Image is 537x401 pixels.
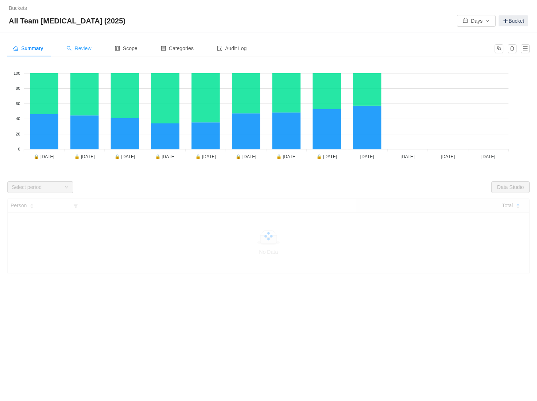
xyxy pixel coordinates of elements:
i: icon: audit [217,46,222,51]
tspan: 20 [16,132,20,136]
span: Audit Log [217,45,247,51]
tspan: [DATE] [401,154,414,159]
tspan: 🔒 [DATE] [316,154,337,159]
tspan: 🔒 [DATE] [34,154,54,159]
span: Scope [115,45,138,51]
i: icon: home [13,46,18,51]
tspan: [DATE] [360,154,374,159]
a: Bucket [499,15,528,26]
span: Categories [161,45,194,51]
tspan: 🔒 [DATE] [276,154,297,159]
span: Review [67,45,91,51]
tspan: [DATE] [481,154,495,159]
tspan: 🔒 [DATE] [236,154,256,159]
tspan: 🔒 [DATE] [195,154,216,159]
i: icon: search [67,46,72,51]
i: icon: control [115,46,120,51]
tspan: 🔒 [DATE] [74,154,95,159]
tspan: 40 [16,116,20,121]
i: icon: profile [161,46,166,51]
tspan: 0 [18,147,20,151]
div: Select period [12,183,61,191]
tspan: 80 [16,86,20,90]
tspan: 🔒 [DATE] [155,154,176,159]
tspan: 🔒 [DATE] [114,154,135,159]
button: icon: calendarDaysicon: down [457,15,496,27]
button: icon: bell [508,44,517,53]
tspan: 100 [14,71,20,75]
button: icon: team [495,44,503,53]
span: All Team [MEDICAL_DATA] (2025) [9,15,130,27]
tspan: 60 [16,101,20,106]
span: Summary [13,45,43,51]
tspan: [DATE] [441,154,455,159]
i: icon: down [64,185,69,190]
button: icon: menu [521,44,530,53]
a: Buckets [9,5,27,11]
